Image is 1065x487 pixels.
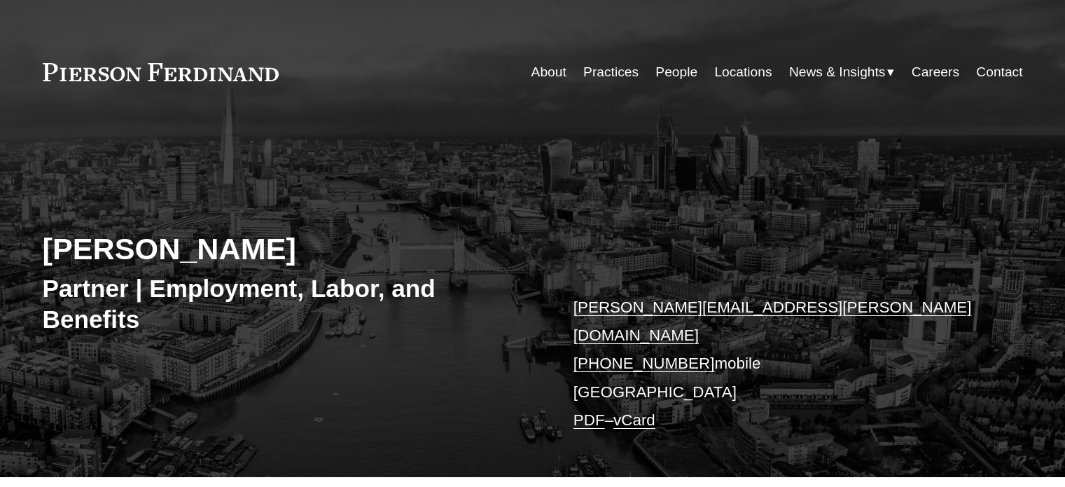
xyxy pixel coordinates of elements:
a: Careers [912,59,959,85]
a: Contact [976,59,1022,85]
a: [PERSON_NAME][EMAIL_ADDRESS][PERSON_NAME][DOMAIN_NAME] [573,299,972,344]
h2: [PERSON_NAME] [43,231,533,267]
h3: Partner | Employment, Labor, and Benefits [43,273,533,334]
a: folder dropdown [789,59,895,85]
a: About [531,59,566,85]
a: PDF [573,411,605,429]
a: [PHONE_NUMBER] [573,355,715,372]
a: vCard [613,411,655,429]
a: Practices [583,59,639,85]
p: mobile [GEOGRAPHIC_DATA] – [573,294,982,435]
a: People [655,59,697,85]
span: News & Insights [789,60,886,85]
a: Locations [714,59,772,85]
